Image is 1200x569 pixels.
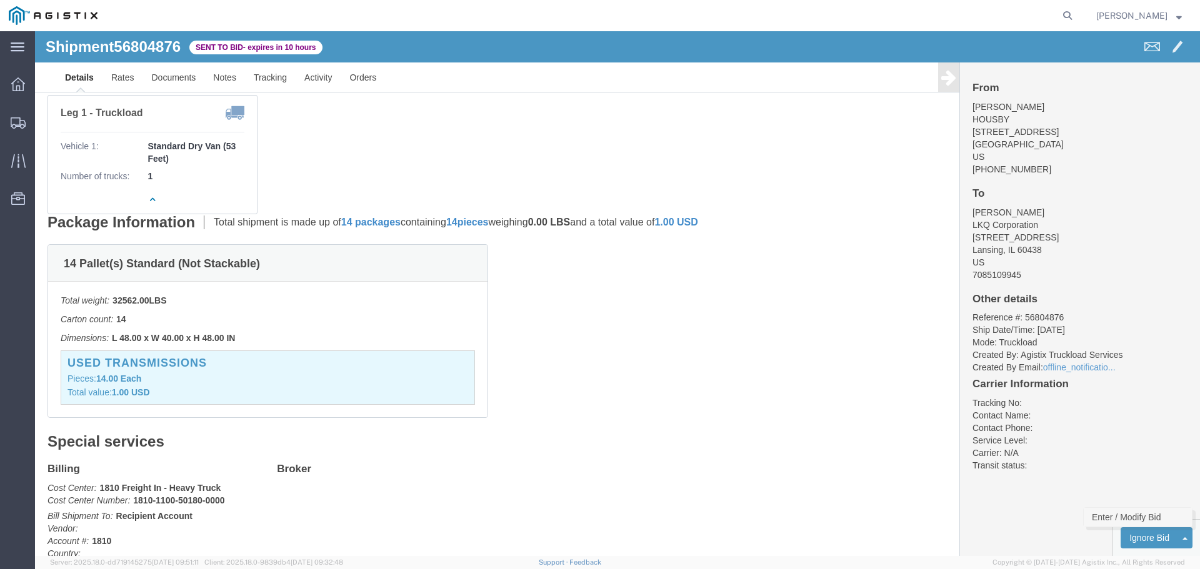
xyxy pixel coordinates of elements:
[1096,9,1167,22] span: Alexander Baetens
[1096,8,1182,23] button: [PERSON_NAME]
[204,558,343,566] span: Client: 2025.18.0-9839db4
[569,558,601,566] a: Feedback
[50,558,199,566] span: Server: 2025.18.0-dd719145275
[9,6,97,25] img: logo
[291,558,343,566] span: [DATE] 09:32:48
[35,31,1200,556] iframe: FS Legacy Container
[539,558,570,566] a: Support
[152,558,199,566] span: [DATE] 09:51:11
[992,557,1185,568] span: Copyright © [DATE]-[DATE] Agistix Inc., All Rights Reserved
